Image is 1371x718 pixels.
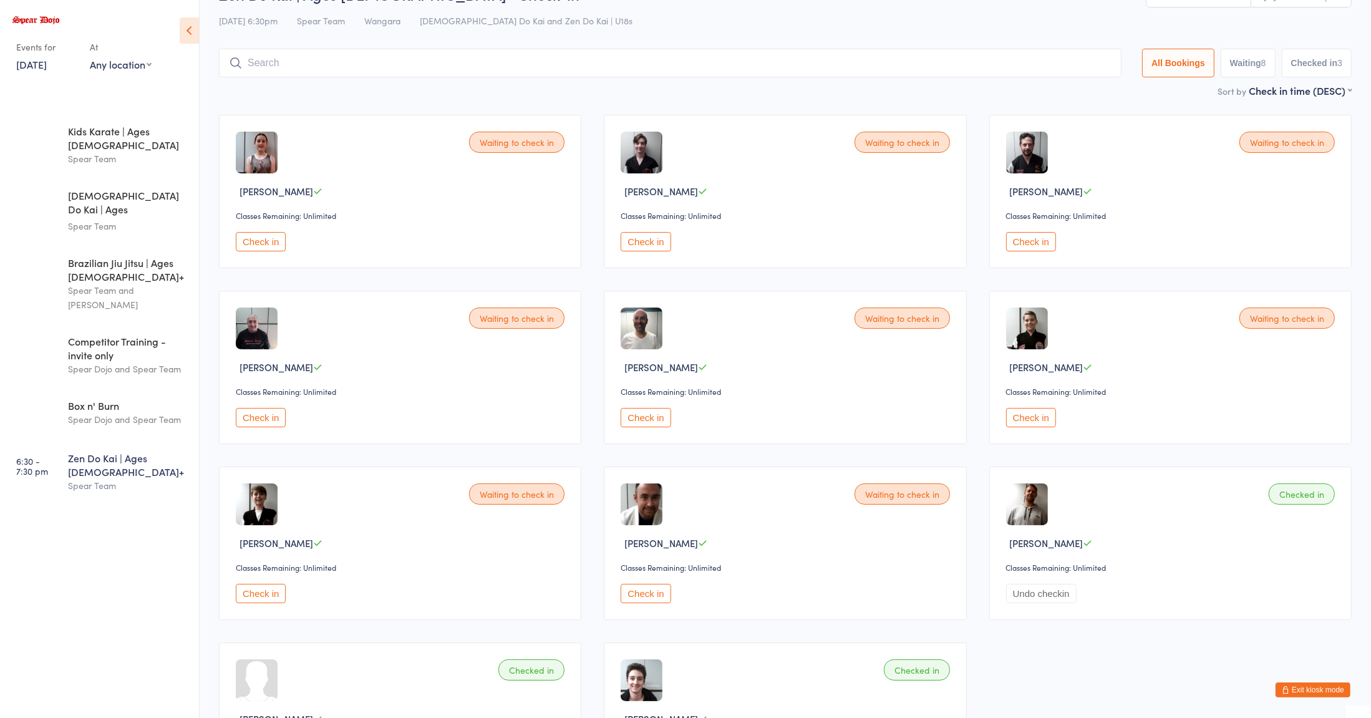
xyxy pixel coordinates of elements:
div: Waiting to check in [469,132,564,153]
button: Check in [236,232,286,251]
img: image1713955515.png [621,132,662,173]
div: Box n' Burn [68,399,188,412]
div: Checked in [1269,483,1335,505]
div: Competitor Training - invite only [68,334,188,362]
div: Brazilian Jiu Jitsu | Ages [DEMOGRAPHIC_DATA]+ [68,256,188,283]
time: 4:00 - 4:45 pm [16,129,49,149]
div: Classes Remaining: Unlimited [236,562,568,573]
a: 4:00 -4:45 pmKids Karate | Ages [DEMOGRAPHIC_DATA]Spear Team [4,114,199,177]
div: Waiting to check in [469,483,564,505]
div: Classes Remaining: Unlimited [236,386,568,397]
div: Spear Team [68,478,188,493]
span: Spear Team [297,14,345,27]
div: Waiting to check in [855,132,950,153]
img: image1626061523.png [236,483,278,525]
img: image1684545880.png [236,308,278,349]
div: At [90,37,152,57]
span: [DATE] 6:30pm [219,14,278,27]
button: Checked in3 [1282,49,1352,77]
div: Classes Remaining: Unlimited [1006,210,1339,221]
button: Undo checkin [1006,584,1077,603]
button: Check in [621,408,671,427]
img: image1713955546.png [1006,132,1048,173]
a: 5:45 -6:30 pmBox n' BurnSpear Dojo and Spear Team [4,388,199,439]
div: Classes Remaining: Unlimited [1006,386,1339,397]
div: Waiting to check in [855,483,950,505]
button: Check in [1006,232,1056,251]
div: Events for [16,37,77,57]
button: Check in [236,584,286,603]
img: image1626061598.png [1006,308,1048,349]
div: Waiting to check in [469,308,564,329]
img: image1696242851.png [621,308,662,349]
div: Classes Remaining: Unlimited [621,386,953,397]
time: 6:30 - 7:30 pm [16,456,48,476]
span: [PERSON_NAME] [1010,361,1083,374]
time: 5:45 - 6:30 pm [16,404,49,424]
div: [DEMOGRAPHIC_DATA] Do Kai | Ages [DEMOGRAPHIC_DATA] [68,188,188,219]
div: Spear Dojo and Spear Team [68,362,188,376]
span: [PERSON_NAME] [1010,185,1083,198]
a: 6:30 -7:30 pmZen Do Kai | Ages [DEMOGRAPHIC_DATA]+Spear Team [4,440,199,503]
span: Wangara [364,14,400,27]
time: 5:30 - 6:30 pm [16,339,49,359]
div: Spear Team and [PERSON_NAME] [68,283,188,312]
time: 5:15 - 6:30 pm [16,261,49,281]
div: Classes Remaining: Unlimited [236,210,568,221]
span: [PERSON_NAME] [240,185,313,198]
label: Sort by [1218,85,1246,97]
span: [PERSON_NAME] [240,361,313,374]
div: 3 [1337,58,1342,68]
div: Waiting to check in [1239,308,1335,329]
div: 8 [1261,58,1266,68]
div: Any location [90,57,152,71]
img: image1626773051.png [621,483,662,525]
img: image1625555756.png [236,132,278,173]
div: Check in time (DESC) [1249,84,1352,97]
span: [PERSON_NAME] [1010,536,1083,550]
div: Zen Do Kai | Ages [DEMOGRAPHIC_DATA]+ [68,451,188,478]
a: 5:30 -6:30 pmCompetitor Training - invite onlySpear Dojo and Spear Team [4,324,199,387]
button: Check in [621,232,671,251]
div: Classes Remaining: Unlimited [1006,562,1339,573]
div: Spear Dojo and Spear Team [68,412,188,427]
img: image1625555799.png [1006,483,1048,525]
img: Spear Dojo [12,16,59,24]
button: Exit kiosk mode [1276,682,1350,697]
div: Classes Remaining: Unlimited [621,562,953,573]
button: Check in [236,408,286,427]
button: Check in [621,584,671,603]
a: [DATE] [16,57,47,71]
button: All Bookings [1142,49,1214,77]
span: [PERSON_NAME] [240,536,313,550]
button: Check in [1006,408,1056,427]
span: [DEMOGRAPHIC_DATA] Do Kai and Zen Do Kai | U18s [420,14,632,27]
div: Waiting to check in [1239,132,1335,153]
span: [PERSON_NAME] [624,185,698,198]
img: image1624355647.png [621,659,662,701]
a: 5:15 -6:30 pmBrazilian Jiu Jitsu | Ages [DEMOGRAPHIC_DATA]+Spear Team and [PERSON_NAME] [4,245,199,323]
div: Spear Team [68,152,188,166]
span: [PERSON_NAME] [624,361,698,374]
button: Waiting8 [1221,49,1276,77]
div: Kids Karate | Ages [DEMOGRAPHIC_DATA] [68,124,188,152]
div: Spear Team [68,219,188,233]
div: Checked in [884,659,950,681]
div: Checked in [498,659,564,681]
div: Classes Remaining: Unlimited [621,210,953,221]
input: Search [219,49,1122,77]
time: 4:45 - 5:30 pm [16,193,49,213]
span: [PERSON_NAME] [624,536,698,550]
a: 4:45 -5:30 pm[DEMOGRAPHIC_DATA] Do Kai | Ages [DEMOGRAPHIC_DATA]Spear Team [4,178,199,244]
div: Waiting to check in [855,308,950,329]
